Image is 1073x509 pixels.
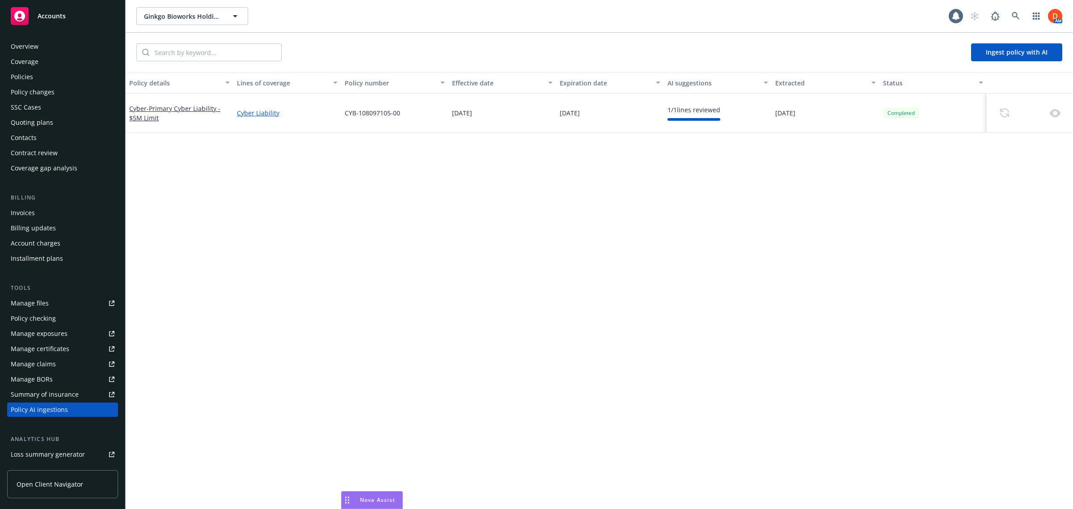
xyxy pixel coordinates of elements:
[129,78,220,88] div: Policy details
[129,104,220,122] a: Cyber
[237,108,338,118] a: Cyber Liability
[7,55,118,69] a: Coverage
[11,85,55,99] div: Policy changes
[11,55,38,69] div: Coverage
[452,108,472,118] span: [DATE]
[11,342,69,356] div: Manage certificates
[11,327,68,341] div: Manage exposures
[11,100,41,115] div: SSC Cases
[7,161,118,175] a: Coverage gap analysis
[452,78,543,88] div: Effective date
[775,78,866,88] div: Extracted
[360,496,395,504] span: Nova Assist
[664,72,772,93] button: AI suggestions
[1007,7,1025,25] a: Search
[345,108,400,118] span: CYB-108097105-00
[11,357,56,371] div: Manage claims
[11,161,77,175] div: Coverage gap analysis
[11,236,60,250] div: Account charges
[11,39,38,54] div: Overview
[7,296,118,310] a: Manage files
[7,85,118,99] a: Policy changes
[11,131,37,145] div: Contacts
[7,327,118,341] a: Manage exposures
[7,251,118,266] a: Installment plans
[149,44,281,61] input: Search by keyword...
[7,131,118,145] a: Contacts
[136,7,248,25] button: Ginkgo Bioworks Holdings, Inc.
[126,72,233,93] button: Policy details
[775,108,795,118] span: [DATE]
[11,251,63,266] div: Installment plans
[7,372,118,386] a: Manage BORs
[7,115,118,130] a: Quoting plans
[7,435,118,444] div: Analytics hub
[7,193,118,202] div: Billing
[986,7,1004,25] a: Report a Bug
[11,387,79,402] div: Summary of insurance
[560,78,651,88] div: Expiration date
[7,4,118,29] a: Accounts
[7,70,118,84] a: Policies
[560,108,580,118] span: [DATE]
[142,49,149,56] svg: Search
[7,357,118,371] a: Manage claims
[342,492,353,509] div: Drag to move
[11,311,56,326] div: Policy checking
[879,72,987,93] button: Status
[11,296,49,310] div: Manage files
[341,72,449,93] button: Policy number
[11,115,53,130] div: Quoting plans
[1048,9,1062,23] img: photo
[7,146,118,160] a: Contract review
[17,479,83,489] span: Open Client Navigator
[883,107,919,119] div: Completed
[11,70,33,84] div: Policies
[667,78,758,88] div: AI suggestions
[11,447,85,462] div: Loss summary generator
[883,78,974,88] div: Status
[11,146,58,160] div: Contract review
[7,447,118,462] a: Loss summary generator
[7,387,118,402] a: Summary of insurance
[345,78,435,88] div: Policy number
[7,311,118,326] a: Policy checking
[667,105,720,115] div: 1 / 1 lines reviewed
[11,403,68,417] div: Policy AI ingestions
[556,72,664,93] button: Expiration date
[11,221,56,235] div: Billing updates
[341,491,403,509] button: Nova Assist
[7,403,118,417] a: Policy AI ingestions
[7,221,118,235] a: Billing updates
[7,342,118,356] a: Manage certificates
[448,72,556,93] button: Effective date
[11,372,53,386] div: Manage BORs
[7,284,118,293] div: Tools
[11,206,35,220] div: Invoices
[7,39,118,54] a: Overview
[971,43,1062,61] button: Ingest policy with AI
[129,104,220,122] span: - Primary Cyber Liability - $5M Limit
[38,13,66,20] span: Accounts
[1027,7,1045,25] a: Switch app
[966,7,984,25] a: Start snowing
[772,72,879,93] button: Extracted
[7,206,118,220] a: Invoices
[7,236,118,250] a: Account charges
[237,78,328,88] div: Lines of coverage
[7,100,118,115] a: SSC Cases
[233,72,341,93] button: Lines of coverage
[144,12,221,21] span: Ginkgo Bioworks Holdings, Inc.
